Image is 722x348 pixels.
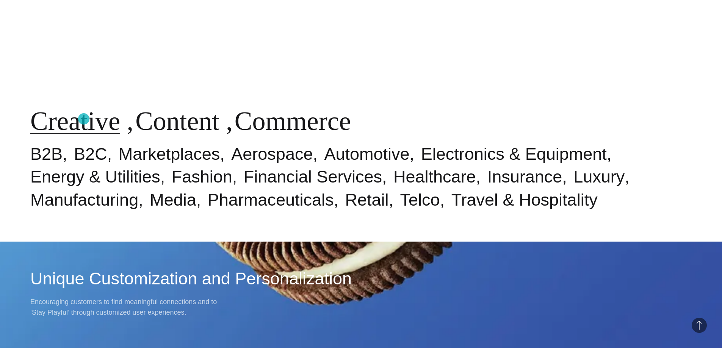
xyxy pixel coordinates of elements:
[393,167,476,186] a: Healthcare
[226,106,233,136] span: ,
[421,144,607,164] a: Electronics & Equipment
[74,144,107,164] a: B2C
[324,144,409,164] a: Automotive
[208,190,334,209] a: Pharmaceuticals
[30,144,63,164] a: B2B
[400,190,440,209] a: Telco
[119,144,220,164] a: Marketplaces
[30,106,120,136] a: Creative
[30,297,220,318] p: Encouraging customers to find meaningful connections and to ‘Stay Playful’ through customized use...
[172,167,232,186] a: Fashion
[30,267,692,290] h2: Unique Customization and Personalization
[30,167,160,186] a: Energy & Utilities
[235,106,351,136] a: Commerce
[30,190,138,209] a: Manufacturing
[150,190,196,209] a: Media
[135,106,219,136] a: Content
[345,190,389,209] a: Retail
[127,106,134,136] span: ,
[573,167,625,186] a: Luxury
[451,190,598,209] a: Travel & Hospitality
[231,144,313,164] a: Aerospace
[692,318,707,333] button: Back to Top
[244,167,382,186] a: Financial Services
[487,167,562,186] a: Insurance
